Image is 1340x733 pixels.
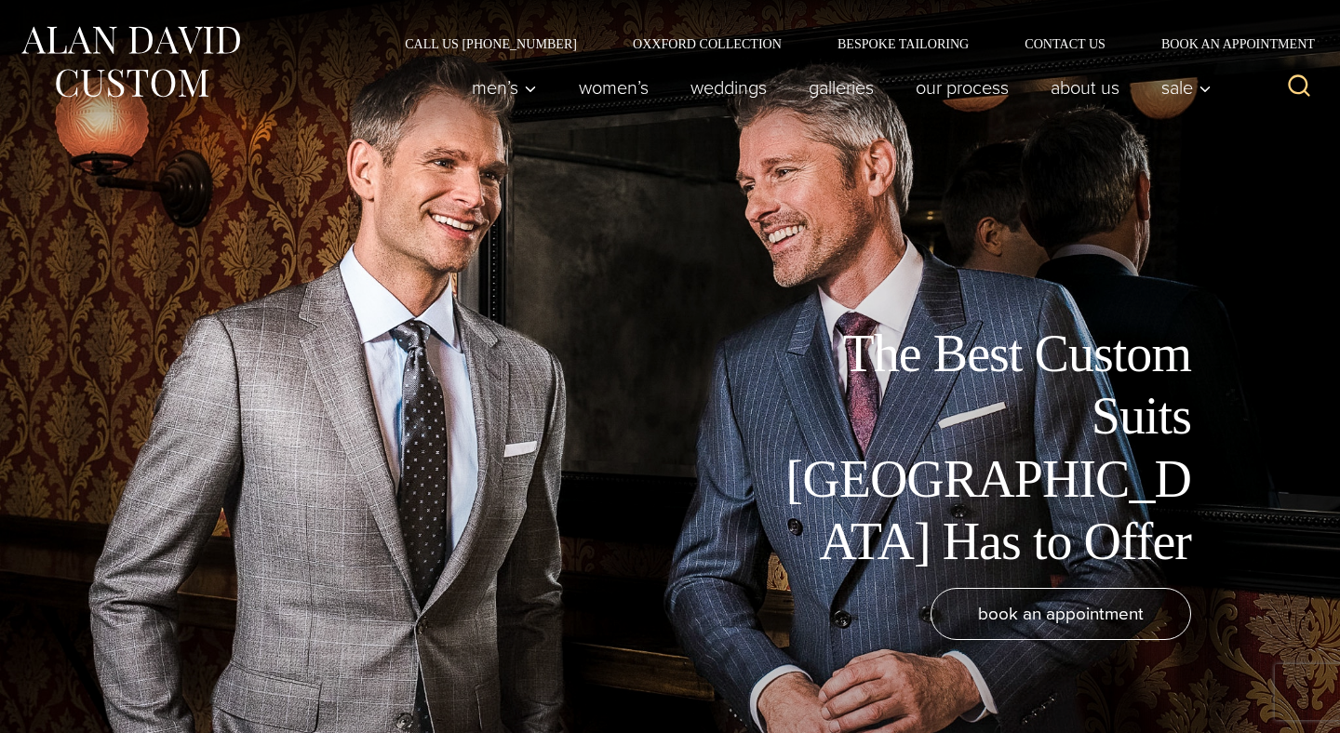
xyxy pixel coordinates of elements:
nav: Primary Navigation [451,69,1222,106]
span: Sale [1161,78,1212,97]
nav: Secondary Navigation [377,37,1321,50]
a: Women’s [558,69,670,106]
span: book an appointment [978,600,1144,627]
h1: The Best Custom Suits [GEOGRAPHIC_DATA] Has to Offer [772,323,1191,573]
a: Galleries [788,69,895,106]
img: Alan David Custom [19,20,242,103]
a: Book an Appointment [1133,37,1321,50]
a: Bespoke Tailoring [810,37,997,50]
a: About Us [1030,69,1141,106]
a: Oxxford Collection [605,37,810,50]
a: Contact Us [997,37,1133,50]
button: View Search Form [1277,65,1321,110]
a: Call Us [PHONE_NUMBER] [377,37,605,50]
a: Our Process [895,69,1030,106]
span: Men’s [472,78,537,97]
a: weddings [670,69,788,106]
a: book an appointment [931,588,1191,640]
